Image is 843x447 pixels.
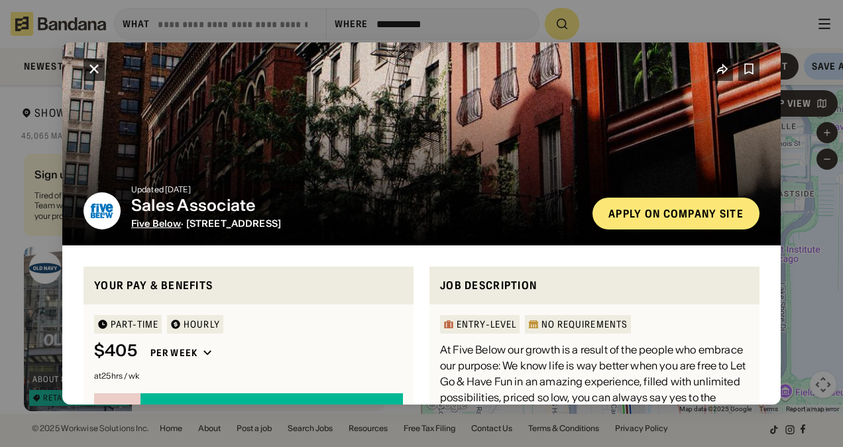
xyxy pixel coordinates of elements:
div: No Requirements [541,320,628,329]
div: Apply on company site [608,208,744,219]
div: at 25 hrs / wk [94,372,403,380]
div: Sales Associate [131,196,582,216]
div: Per week [150,347,197,359]
div: Job Description [440,277,749,294]
div: Your pay & benefits [94,277,403,294]
div: · [STREET_ADDRESS] [131,218,582,229]
div: Updated [DATE] [131,186,582,194]
img: Five Below logo [84,192,121,229]
div: Part-time [111,320,158,329]
span: Five Below [131,218,181,229]
div: Entry-Level [457,320,516,329]
div: $ 405 [94,342,137,361]
div: HOURLY [184,320,220,329]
